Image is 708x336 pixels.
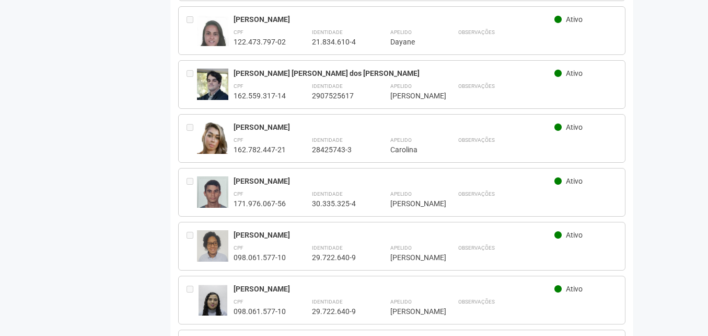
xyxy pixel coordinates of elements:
div: Entre em contato com a Aministração para solicitar o cancelamento ou 2a via [187,15,197,47]
strong: CPF [234,245,243,251]
strong: Apelido [390,29,412,35]
div: 098.061.577-10 [234,253,286,262]
strong: CPF [234,83,243,89]
strong: Observações [458,29,495,35]
img: user.jpg [197,15,228,59]
strong: Identidade [312,29,343,35]
strong: Apelido [390,83,412,89]
div: [PERSON_NAME] [390,253,432,262]
strong: Identidade [312,191,343,197]
div: 21.834.610-4 [312,37,364,47]
strong: Observações [458,191,495,197]
strong: Observações [458,137,495,143]
strong: Identidade [312,83,343,89]
div: [PERSON_NAME] [234,15,555,24]
div: Entre em contato com a Aministração para solicitar o cancelamento ou 2a via [187,284,197,316]
div: 171.976.067-56 [234,199,286,208]
span: Ativo [566,123,583,131]
span: Ativo [566,285,583,293]
strong: Observações [458,245,495,251]
img: user.jpg [197,122,228,163]
strong: Apelido [390,299,412,305]
div: [PERSON_NAME] [390,91,432,100]
img: user.jpg [197,284,228,324]
div: [PERSON_NAME] [390,307,432,316]
div: [PERSON_NAME] [390,199,432,208]
strong: CPF [234,299,243,305]
strong: CPF [234,191,243,197]
strong: Observações [458,83,495,89]
img: user.jpg [197,176,228,219]
span: Ativo [566,177,583,185]
span: Ativo [566,231,583,239]
strong: Identidade [312,299,343,305]
div: [PERSON_NAME] [234,122,555,132]
div: [PERSON_NAME] [234,230,555,240]
span: Ativo [566,15,583,24]
div: Entre em contato com a Aministração para solicitar o cancelamento ou 2a via [187,230,197,262]
div: Dayane [390,37,432,47]
strong: Apelido [390,137,412,143]
div: 162.782.447-21 [234,145,286,154]
div: 29.722.640-9 [312,307,364,316]
strong: CPF [234,29,243,35]
strong: Apelido [390,191,412,197]
div: 162.559.317-14 [234,91,286,100]
strong: Identidade [312,245,343,251]
div: Entre em contato com a Aministração para solicitar o cancelamento ou 2a via [187,176,197,208]
div: Entre em contato com a Aministração para solicitar o cancelamento ou 2a via [187,69,197,100]
div: [PERSON_NAME] [PERSON_NAME] dos [PERSON_NAME] [234,69,555,78]
img: user.jpg [197,230,228,262]
div: Carolina [390,145,432,154]
div: 28425743-3 [312,145,364,154]
div: [PERSON_NAME] [234,176,555,186]
strong: Apelido [390,245,412,251]
strong: Identidade [312,137,343,143]
div: 122.473.797-02 [234,37,286,47]
div: 2907525617 [312,91,364,100]
div: [PERSON_NAME] [234,284,555,294]
img: user.jpg [197,69,228,110]
div: 29.722.640-9 [312,253,364,262]
div: Entre em contato com a Aministração para solicitar o cancelamento ou 2a via [187,122,197,154]
div: 30.335.325-4 [312,199,364,208]
span: Ativo [566,69,583,77]
div: 098.061.577-10 [234,307,286,316]
strong: Observações [458,299,495,305]
strong: CPF [234,137,243,143]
